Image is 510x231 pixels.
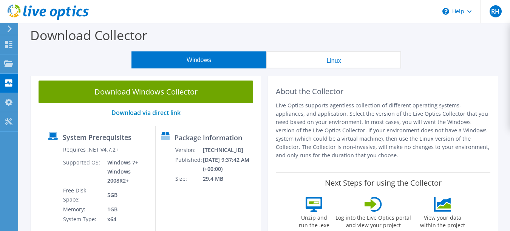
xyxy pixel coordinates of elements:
[102,186,150,205] td: 5GB
[39,81,253,103] a: Download Windows Collector
[102,205,150,214] td: 1GB
[266,51,401,68] button: Linux
[175,145,202,155] td: Version:
[175,134,242,141] label: Package Information
[202,155,257,174] td: [DATE] 9:37:42 AM (+00:00)
[175,155,202,174] td: Published:
[63,146,119,153] label: Requires .NET V4.7.2+
[335,212,411,229] label: Log into the Live Optics portal and view your project
[102,158,150,186] td: Windows 7+ Windows 2008R2+
[325,178,442,188] label: Next Steps for using the Collector
[30,26,147,44] label: Download Collector
[102,214,150,224] td: x64
[175,174,202,184] td: Size:
[63,214,102,224] td: System Type:
[442,8,449,15] svg: \n
[131,51,266,68] button: Windows
[297,212,331,229] label: Unzip and run the .exe
[276,101,490,160] p: Live Optics supports agentless collection of different operating systems, appliances, and applica...
[63,186,102,205] td: Free Disk Space:
[490,5,502,17] span: RH
[63,205,102,214] td: Memory:
[202,145,257,155] td: [TECHNICAL_ID]
[63,158,102,186] td: Supported OS:
[63,133,131,141] label: System Prerequisites
[276,87,490,96] h2: About the Collector
[202,174,257,184] td: 29.4 MB
[111,109,181,117] a: Download via direct link
[415,212,470,229] label: View your data within the project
